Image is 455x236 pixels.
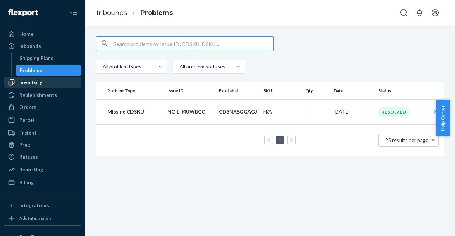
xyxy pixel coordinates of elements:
[113,37,273,51] input: Search problems by Issue ID, CDSKU, DSKU...
[4,139,81,150] a: Prep
[67,6,81,20] button: Close Navigation
[397,6,411,20] button: Open Search Box
[4,214,81,223] a: Add Integration
[19,141,30,148] div: Prep
[4,114,81,126] a: Parcel
[19,31,33,38] div: Home
[19,43,41,50] div: Inbounds
[19,116,34,124] div: Parcel
[331,82,375,99] th: Date
[219,108,258,115] p: CD3NA5GGAGJ
[96,82,165,99] th: Problem Type
[20,55,53,62] div: Shipping Plans
[8,9,38,16] img: Flexport logo
[167,108,213,115] p: NC-LH4UWBCC
[97,9,127,17] a: Inbounds
[378,107,409,117] div: Resolved
[16,65,81,76] a: Problems
[4,89,81,101] a: Replenishments
[412,6,427,20] button: Open notifications
[385,137,428,143] span: 25 results per page
[305,109,310,115] span: —
[277,137,283,143] a: Page 1 is your current page
[19,129,37,136] div: Freight
[4,177,81,188] a: Billing
[19,166,43,173] div: Reporting
[19,179,34,186] div: Billing
[91,2,178,23] ol: breadcrumbs
[436,100,450,136] button: Help Center
[19,202,49,209] div: Integrations
[261,82,303,99] th: SKU
[16,53,81,64] a: Shipping Plans
[428,6,442,20] button: Open account menu
[4,101,81,113] a: Orders
[303,82,331,99] th: Qty
[20,67,42,74] div: Problems
[4,77,81,88] a: Inventory
[19,104,36,111] div: Orders
[4,151,81,163] a: Returns
[4,127,81,138] a: Freight
[19,153,38,160] div: Returns
[261,99,303,124] td: N/A
[4,40,81,52] a: Inbounds
[331,99,375,124] td: [DATE]
[4,28,81,40] a: Home
[216,82,261,99] th: Box Label
[140,9,173,17] a: Problems
[4,164,81,175] a: Reporting
[375,82,429,99] th: Status
[19,79,42,86] div: Inventory
[19,92,57,99] div: Replenishments
[19,215,51,221] div: Add Integration
[107,108,162,115] p: Missing CDSKU
[165,82,216,99] th: Issue ID
[4,200,81,211] button: Integrations
[102,63,103,70] input: All problem types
